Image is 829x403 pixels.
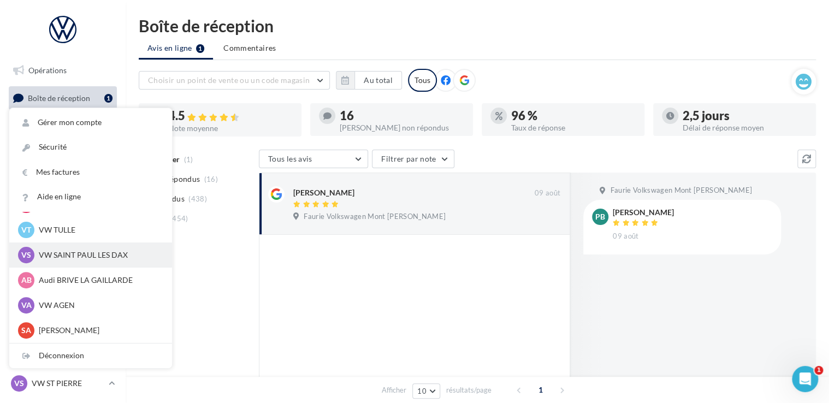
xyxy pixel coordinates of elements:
[39,250,159,260] p: VW SAINT PAUL LES DAX
[7,141,119,164] a: Campagnes
[9,160,172,185] a: Mes factures
[28,93,90,102] span: Boîte de réception
[7,286,119,318] a: Campagnes DataOnDemand
[7,250,119,282] a: PLV et print personnalisable
[259,150,368,168] button: Tous les avis
[683,124,807,132] div: Délai de réponse moyen
[336,71,402,90] button: Au total
[223,43,276,54] span: Commentaires
[168,125,293,132] div: Note moyenne
[9,110,172,135] a: Gérer mon compte
[104,94,112,103] div: 1
[610,186,752,195] span: Faurie Volkswagen Mont [PERSON_NAME]
[149,174,200,185] span: Non répondus
[148,75,310,85] span: Choisir un point de vente ou un code magasin
[21,300,32,311] span: VA
[7,114,119,137] a: Visibilité en ligne
[139,17,816,34] div: Boîte de réception
[613,209,674,216] div: [PERSON_NAME]
[39,275,159,286] p: Audi BRIVE LA GAILLARDE
[7,195,119,218] a: Médiathèque
[683,110,807,122] div: 2,5 jours
[7,169,119,192] a: Contacts
[535,188,560,198] span: 09 août
[39,300,159,311] p: VW AGEN
[28,66,67,75] span: Opérations
[446,385,492,395] span: résultats/page
[408,69,437,92] div: Tous
[340,110,464,122] div: 16
[792,366,818,392] iframe: Intercom live chat
[340,124,464,132] div: [PERSON_NAME] non répondus
[268,154,312,163] span: Tous les avis
[412,383,440,399] button: 10
[9,135,172,159] a: Sécurité
[168,110,293,122] div: 4.5
[372,150,454,168] button: Filtrer par note
[39,325,159,336] p: [PERSON_NAME]
[417,387,427,395] span: 10
[382,385,406,395] span: Afficher
[7,86,119,110] a: Boîte de réception1
[139,71,330,90] button: Choisir un point de vente ou un code magasin
[525,210,561,226] button: Ignorer
[204,175,218,183] span: (16)
[21,250,31,260] span: VS
[21,275,32,286] span: AB
[511,124,636,132] div: Taux de réponse
[21,224,31,235] span: VT
[814,366,823,375] span: 1
[32,378,104,389] p: VW ST PIERRE
[532,381,549,399] span: 1
[9,373,117,394] a: VS VW ST PIERRE
[613,232,638,241] span: 09 août
[293,187,354,198] div: [PERSON_NAME]
[7,59,119,82] a: Opérations
[170,214,188,223] span: (454)
[14,378,24,389] span: VS
[511,110,636,122] div: 96 %
[188,194,207,203] span: (438)
[21,325,31,336] span: SA
[9,343,172,368] div: Déconnexion
[304,212,446,222] span: Faurie Volkswagen Mont [PERSON_NAME]
[39,224,159,235] p: VW TULLE
[7,223,119,246] a: Calendrier
[9,185,172,209] a: Aide en ligne
[354,71,402,90] button: Au total
[595,211,605,222] span: PB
